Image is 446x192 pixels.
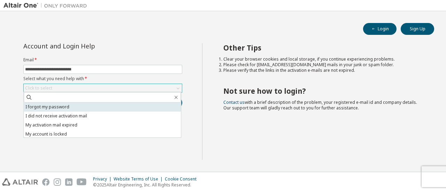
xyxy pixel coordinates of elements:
label: Select what you need help with [23,76,182,82]
div: Cookie Consent [165,176,201,182]
img: linkedin.svg [65,178,72,186]
li: Clear your browser cookies and local storage, if you continue experiencing problems. [223,56,422,62]
li: Please verify that the links in the activation e-mails are not expired. [223,68,422,73]
p: © 2025 Altair Engineering, Inc. All Rights Reserved. [93,182,201,188]
li: Please check for [EMAIL_ADDRESS][DOMAIN_NAME] mails in your junk or spam folder. [223,62,422,68]
div: Click to select [25,85,52,91]
img: Altair One [3,2,91,9]
h2: Not sure how to login? [223,86,422,95]
button: Sign Up [401,23,434,35]
img: instagram.svg [54,178,61,186]
label: Email [23,57,182,63]
div: Account and Login Help [23,43,151,49]
h2: Other Tips [223,43,422,52]
div: Website Terms of Use [114,176,165,182]
img: youtube.svg [77,178,87,186]
div: Click to select [24,84,182,92]
div: Privacy [93,176,114,182]
img: facebook.svg [42,178,49,186]
button: Login [363,23,397,35]
li: I forgot my password [24,102,181,112]
a: Contact us [223,99,245,105]
img: altair_logo.svg [2,178,38,186]
span: with a brief description of the problem, your registered e-mail id and company details. Our suppo... [223,99,417,111]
